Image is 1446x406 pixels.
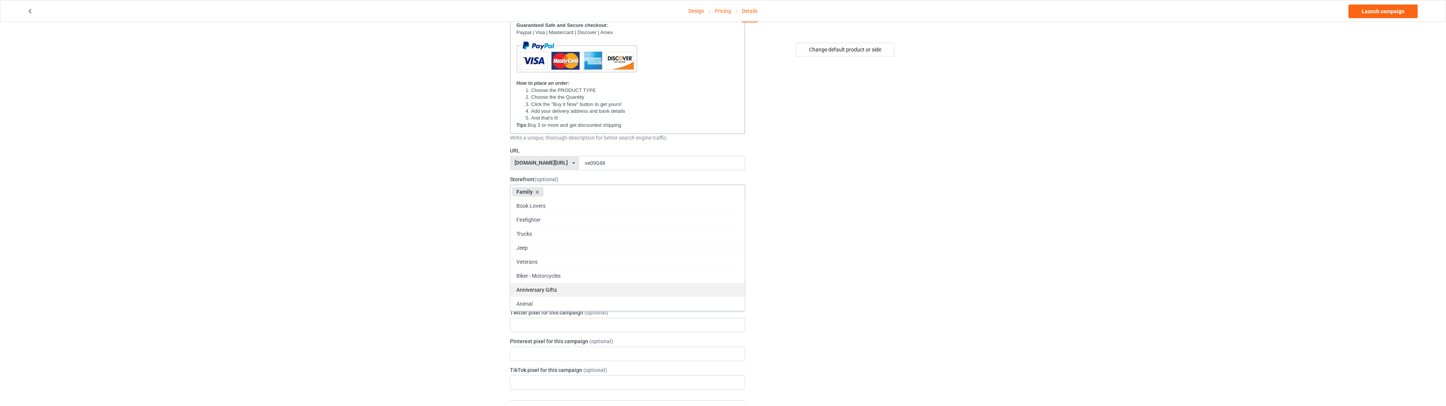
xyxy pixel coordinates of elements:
[524,94,739,101] li: Choose the the Quantity
[1348,5,1418,18] a: Launch campaign
[516,80,569,86] em: How to place an order:
[510,366,745,374] label: TikTok pixel for this campaign
[742,0,758,22] div: Details
[516,122,527,128] strong: Tips
[510,309,745,316] label: Twitter pixel for this campaign
[535,176,558,182] span: (optional)
[510,297,745,311] div: Animal
[510,283,745,297] div: Anniversary Gifts
[516,122,739,129] p: :Buy 3 or more and get discounted shipping
[510,176,745,183] label: Storefront
[524,87,739,94] li: Choose the PRODUCT TYPE
[510,134,745,142] div: Write a unique, thorough description for better search engine traffic.
[524,115,739,121] li: And that's it!
[589,338,613,344] span: (optional)
[583,367,607,373] span: (optional)
[515,160,568,165] div: [DOMAIN_NAME][URL]
[510,147,745,154] label: URL
[516,29,739,36] p: Paypal | Visa | Mastercard | Discover | Amex
[510,199,745,213] div: Book Lovers
[510,227,745,241] div: Trucks
[510,269,745,283] div: Biker - Motorcycles
[516,22,608,28] strong: Guaranteed Safe and Secure checkout:
[524,108,739,115] li: Add your delivery address and bank details
[688,0,704,22] a: Design
[796,43,894,56] div: Change default product or side
[510,241,745,255] div: Jeep
[516,36,637,78] img: AM_mc_vs_dc_ae.jpg
[510,255,745,269] div: Veterans
[584,310,608,316] span: (optional)
[510,338,745,345] label: Pinterest pixel for this campaign
[715,0,731,22] a: Pricing
[510,213,745,227] div: Firefighter
[524,101,739,108] li: Click the "Buy it Now" button to get yours!
[512,187,543,196] div: Family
